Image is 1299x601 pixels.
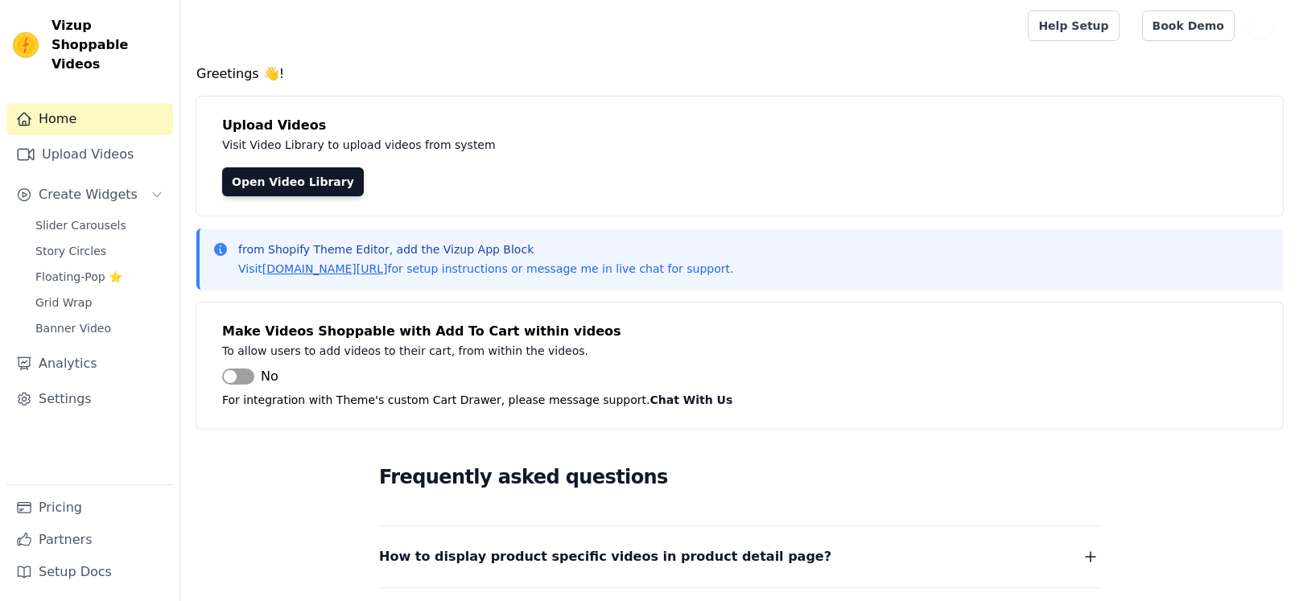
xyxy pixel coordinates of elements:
[26,291,173,314] a: Grid Wrap
[222,341,943,360] p: To allow users to add videos to their cart, from within the videos.
[6,348,173,380] a: Analytics
[6,383,173,415] a: Settings
[26,214,173,237] a: Slider Carousels
[238,261,733,277] p: Visit for setup instructions or message me in live chat for support.
[6,103,173,135] a: Home
[26,317,173,340] a: Banner Video
[13,32,39,58] img: Vizup
[262,262,388,275] a: [DOMAIN_NAME][URL]
[35,217,126,233] span: Slider Carousels
[379,545,1100,568] button: How to display product specific videos in product detail page?
[222,135,943,154] p: Visit Video Library to upload videos from system
[379,461,1100,493] h2: Frequently asked questions
[6,138,173,171] a: Upload Videos
[238,241,733,257] p: from Shopify Theme Editor, add the Vizup App Block
[26,240,173,262] a: Story Circles
[35,294,92,311] span: Grid Wrap
[1028,10,1119,41] a: Help Setup
[6,556,173,588] a: Setup Docs
[650,390,733,410] button: Chat With Us
[35,269,122,285] span: Floating-Pop ⭐
[222,390,1257,410] p: For integration with Theme's custom Cart Drawer, please message support.
[6,524,173,556] a: Partners
[6,179,173,211] button: Create Widgets
[1142,10,1235,41] a: Book Demo
[196,64,1283,84] h4: Greetings 👋!
[222,167,364,196] a: Open Video Library
[35,243,106,259] span: Story Circles
[26,266,173,288] a: Floating-Pop ⭐
[222,322,1257,341] h4: Make Videos Shoppable with Add To Cart within videos
[261,367,278,386] span: No
[222,116,1257,135] h4: Upload Videos
[6,492,173,524] a: Pricing
[52,16,167,74] span: Vizup Shoppable Videos
[379,545,831,568] span: How to display product specific videos in product detail page?
[222,367,278,386] button: No
[39,185,138,204] span: Create Widgets
[35,320,111,336] span: Banner Video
